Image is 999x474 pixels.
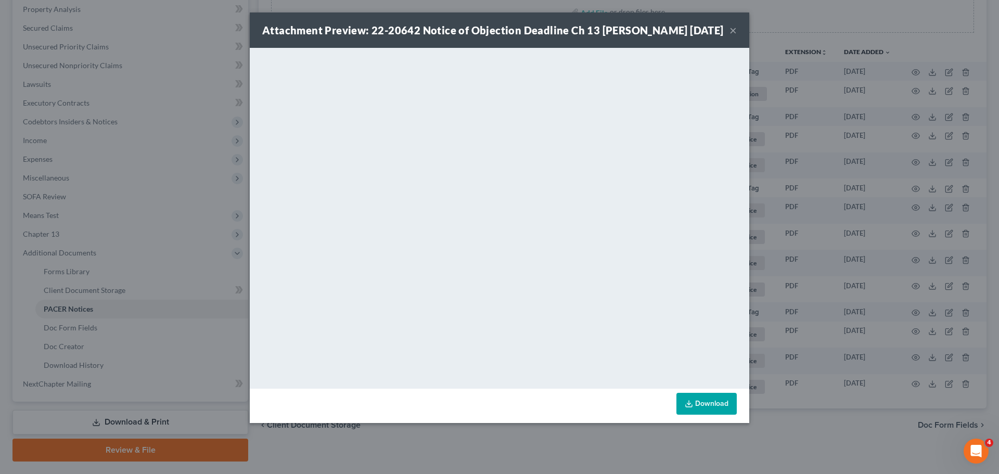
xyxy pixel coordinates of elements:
[729,24,737,36] button: ×
[250,48,749,386] iframe: <object ng-attr-data='[URL][DOMAIN_NAME]' type='application/pdf' width='100%' height='650px'></ob...
[964,439,989,464] iframe: Intercom live chat
[676,393,737,415] a: Download
[262,24,724,36] strong: Attachment Preview: 22-20642 Notice of Objection Deadline Ch 13 [PERSON_NAME] [DATE]
[985,439,993,447] span: 4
